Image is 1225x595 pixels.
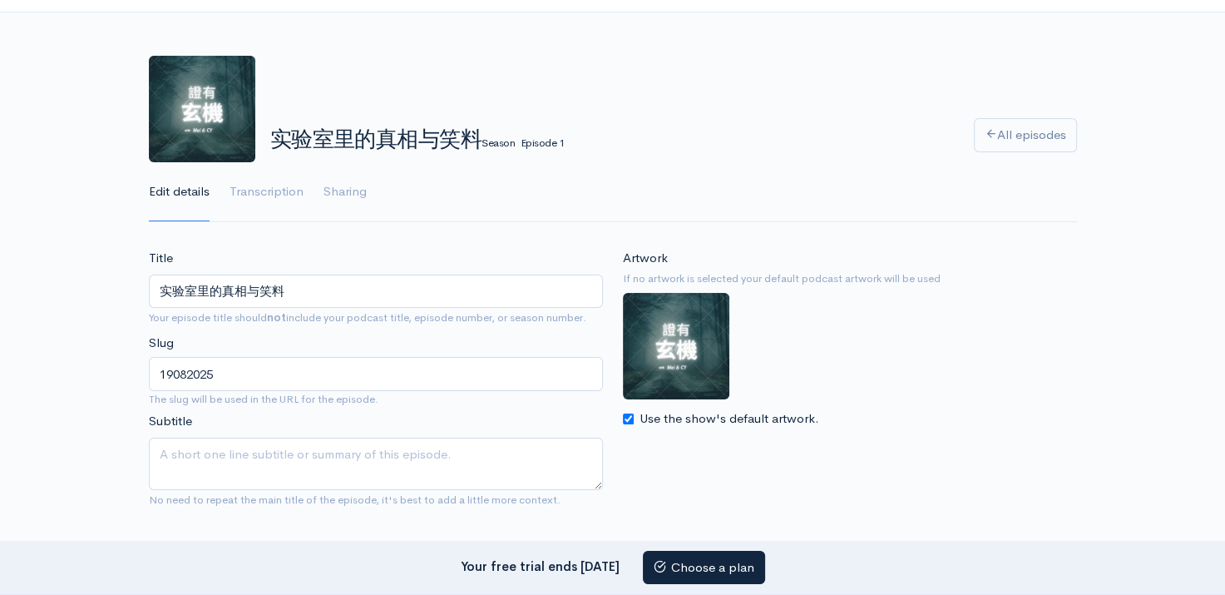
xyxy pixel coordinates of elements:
[149,162,210,222] a: Edit details
[324,162,367,222] a: Sharing
[230,162,304,222] a: Transcription
[149,310,586,325] small: Your episode title should include your podcast title, episode number, or season number.
[149,357,603,391] input: title-of-episode
[149,275,603,309] input: What is the episode's title?
[482,136,515,150] small: Season
[149,391,603,408] small: The slug will be used in the URL for the episode.
[149,334,174,353] label: Slug
[623,270,1077,287] small: If no artwork is selected your default podcast artwork will be used
[149,493,561,507] small: No need to repeat the main title of the episode, it's best to add a little more context.
[149,249,173,268] label: Title
[461,558,620,573] strong: Your free trial ends [DATE]
[267,310,286,325] strong: not
[974,118,1077,152] a: All episodes
[640,409,819,429] label: Use the show's default artwork.
[643,551,765,585] a: Choose a plan
[623,249,668,268] label: Artwork
[270,128,954,152] h1: 实验室里的真相与笑料
[521,136,564,150] small: Episode 1
[149,412,192,431] label: Subtitle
